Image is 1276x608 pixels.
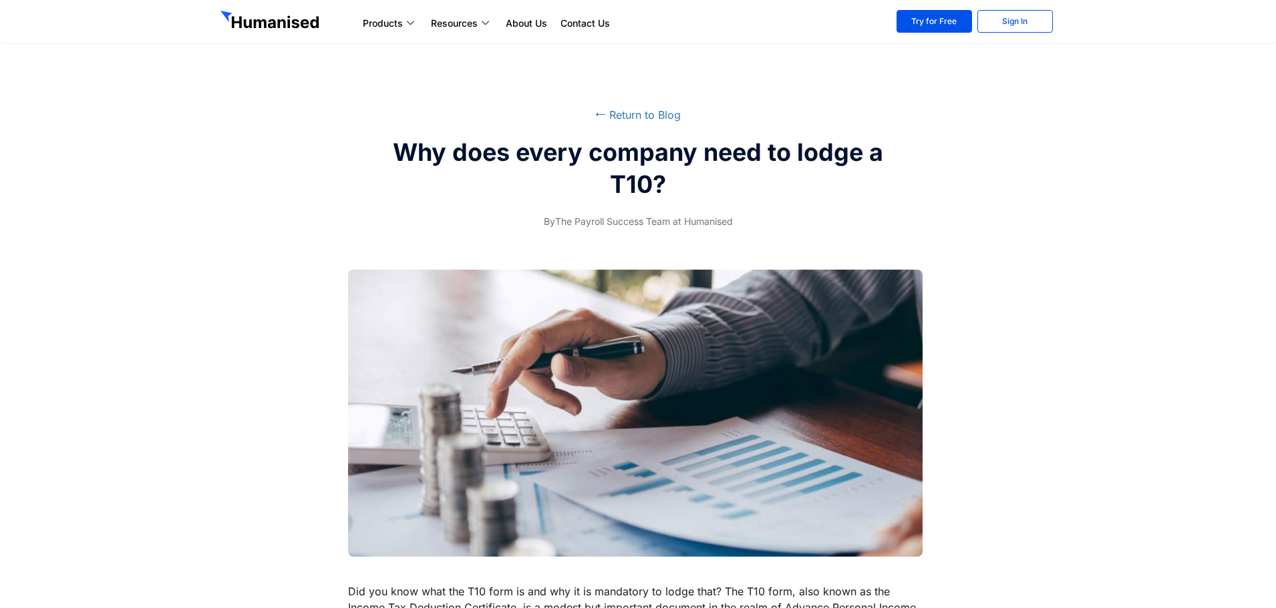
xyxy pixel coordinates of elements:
a: About Us [499,15,554,31]
a: Products [356,15,424,31]
a: Sign In [977,10,1053,33]
img: Why does every company need to lodge a T10? [348,270,923,557]
img: GetHumanised Logo [220,11,322,32]
a: Contact Us [554,15,617,31]
h2: Why does every company need to lodge a T10? [387,136,889,200]
span: By [544,216,555,227]
a: Resources [424,15,499,31]
a: Try for Free [897,10,972,33]
a: ⭠ Return to Blog [595,108,681,121]
span: The Payroll Success Team at Humanised [544,214,733,230]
